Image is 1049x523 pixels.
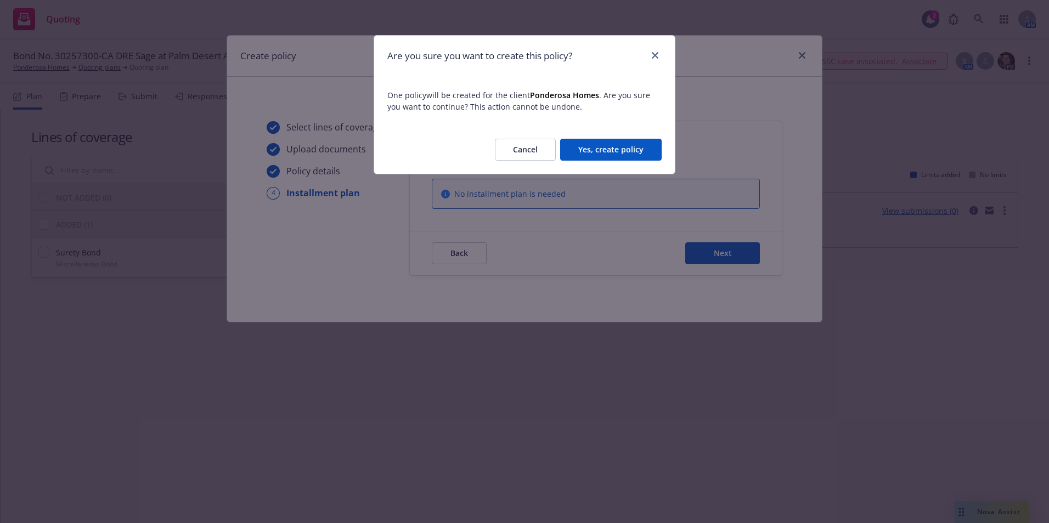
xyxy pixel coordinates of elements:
a: close [648,49,662,62]
button: Cancel [495,139,556,161]
strong: Ponderosa Homes [530,90,599,100]
button: Yes, create policy [560,139,662,161]
h1: Are you sure you want to create this policy? [387,49,572,63]
span: One policy will be created for the client . Are you sure you want to continue? This action cannot... [387,89,662,112]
